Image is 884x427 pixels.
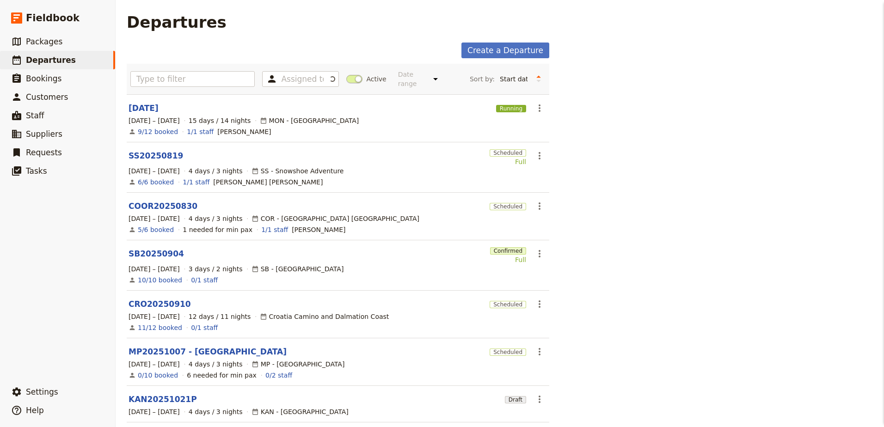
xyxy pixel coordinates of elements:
a: SS20250819 [129,150,183,161]
button: Actions [532,100,547,116]
div: Croatia Camino and Dalmation Coast [260,312,389,321]
span: 4 days / 3 nights [189,360,243,369]
span: Customers [26,92,68,102]
span: Tasks [26,166,47,176]
span: [DATE] – [DATE] [129,214,180,223]
button: Actions [532,198,547,214]
button: Actions [532,296,547,312]
span: [DATE] – [DATE] [129,312,180,321]
span: Sort by: [470,74,495,84]
a: View the bookings for this departure [138,371,178,380]
span: 12 days / 11 nights [189,312,251,321]
a: View the bookings for this departure [138,275,182,285]
span: Packages [26,37,62,46]
div: Full [490,157,526,166]
div: 1 needed for min pax [183,225,252,234]
span: Draft [505,396,526,403]
button: Actions [532,391,547,407]
a: 1/1 staff [183,177,209,187]
a: SB20250904 [129,248,184,259]
span: Bookings [26,74,61,83]
span: Scheduled [490,203,526,210]
span: [DATE] – [DATE] [129,407,180,416]
span: 4 days / 3 nights [189,214,243,223]
h1: Departures [127,13,227,31]
span: Active [366,74,386,84]
span: [DATE] – [DATE] [129,166,180,176]
a: View the bookings for this departure [138,225,174,234]
a: 1/1 staff [187,127,214,136]
a: View the bookings for this departure [138,127,178,136]
input: Type to filter [130,71,255,87]
span: Running [496,105,526,112]
a: MP20251007 - [GEOGRAPHIC_DATA] [129,346,287,357]
a: 0/2 staff [265,371,292,380]
span: [DATE] – [DATE] [129,116,180,125]
a: CRO20250910 [129,299,191,310]
span: Scheduled [490,149,526,157]
span: Rebecca Arnott [217,127,271,136]
span: Settings [26,387,58,396]
a: 1/1 staff [261,225,288,234]
button: Actions [532,148,547,164]
select: Sort by: [496,72,532,86]
button: Change sort direction [532,72,546,86]
a: View the bookings for this departure [138,323,182,332]
div: SB - [GEOGRAPHIC_DATA] [252,264,344,274]
span: Scheduled [490,348,526,356]
span: 3 days / 2 nights [189,264,243,274]
button: Actions [532,344,547,360]
span: 15 days / 14 nights [189,116,251,125]
input: Assigned to [281,73,324,85]
div: COR - [GEOGRAPHIC_DATA] [GEOGRAPHIC_DATA] [252,214,419,223]
span: Lisa Marshall [292,225,345,234]
span: Confirmed [490,247,526,255]
a: Create a Departure [461,43,549,58]
span: Staff [26,111,44,120]
div: MON - [GEOGRAPHIC_DATA] [260,116,359,125]
a: KAN20251021P [129,394,197,405]
span: [DATE] – [DATE] [129,264,180,274]
span: Fieldbook [26,11,80,25]
span: Help [26,406,44,415]
a: View the bookings for this departure [138,177,174,187]
button: Actions [532,246,547,262]
a: 0/1 staff [191,323,218,332]
div: MP - [GEOGRAPHIC_DATA] [252,360,345,369]
span: Departures [26,55,76,65]
div: SS - Snowshoe Adventure [252,166,344,176]
div: Full [490,255,526,264]
span: Scheduled [490,301,526,308]
span: Suppliers [26,129,62,139]
span: 4 days / 3 nights [189,407,243,416]
span: Requests [26,148,62,157]
div: KAN - [GEOGRAPHIC_DATA] [252,407,349,416]
a: COOR20250830 [129,201,197,212]
span: Frith Hudson Graham [213,177,323,187]
span: 4 days / 3 nights [189,166,243,176]
div: 6 needed for min pax [187,371,257,380]
a: [DATE] [129,103,159,114]
a: 0/1 staff [191,275,218,285]
span: [DATE] – [DATE] [129,360,180,369]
